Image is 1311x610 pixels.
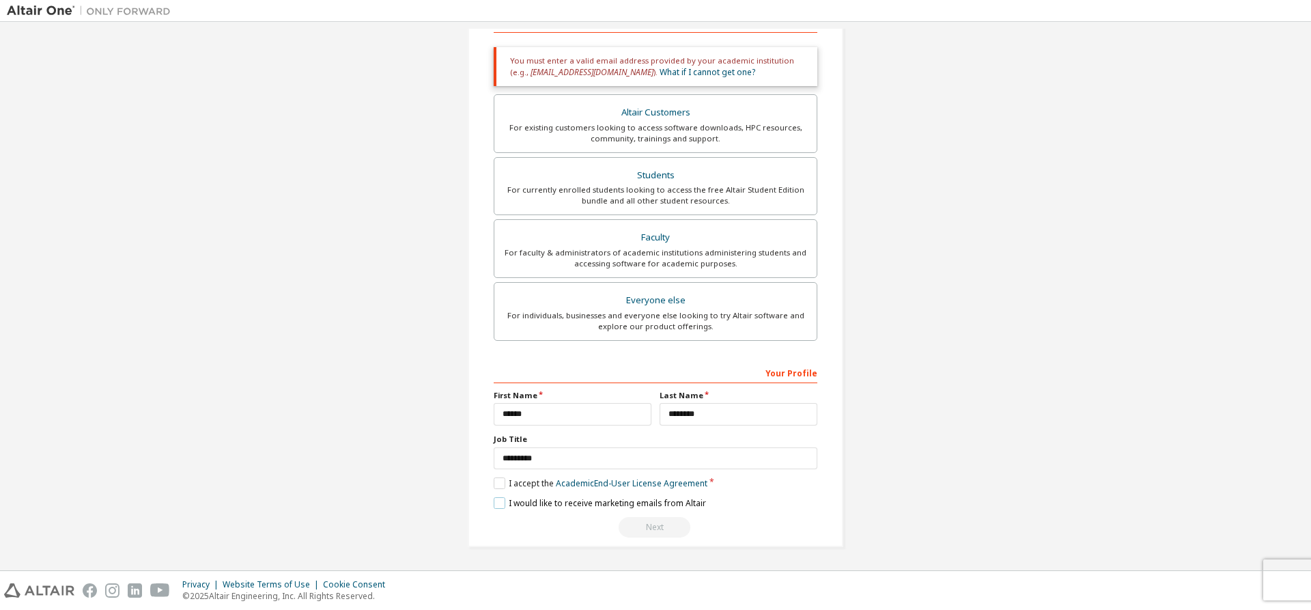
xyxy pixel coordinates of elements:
[128,583,142,598] img: linkedin.svg
[503,310,808,332] div: For individuals, businesses and everyone else looking to try Altair software and explore our prod...
[556,477,707,489] a: Academic End-User License Agreement
[494,517,817,538] div: You need to provide your academic email
[503,166,808,185] div: Students
[503,247,808,269] div: For faculty & administrators of academic institutions administering students and accessing softwa...
[494,497,706,509] label: I would like to receive marketing emails from Altair
[7,4,178,18] img: Altair One
[4,583,74,598] img: altair_logo.svg
[83,583,97,598] img: facebook.svg
[660,66,755,78] a: What if I cannot get one?
[182,590,393,602] p: © 2025 Altair Engineering, Inc. All Rights Reserved.
[503,122,808,144] div: For existing customers looking to access software downloads, HPC resources, community, trainings ...
[105,583,119,598] img: instagram.svg
[503,228,808,247] div: Faculty
[494,361,817,383] div: Your Profile
[503,103,808,122] div: Altair Customers
[531,66,653,78] span: [EMAIL_ADDRESS][DOMAIN_NAME]
[660,390,817,401] label: Last Name
[494,47,817,86] div: You must enter a valid email address provided by your academic institution (e.g., ).
[494,390,651,401] label: First Name
[182,579,223,590] div: Privacy
[494,477,707,489] label: I accept the
[503,184,808,206] div: For currently enrolled students looking to access the free Altair Student Edition bundle and all ...
[150,583,170,598] img: youtube.svg
[494,434,817,445] label: Job Title
[503,291,808,310] div: Everyone else
[323,579,393,590] div: Cookie Consent
[223,579,323,590] div: Website Terms of Use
